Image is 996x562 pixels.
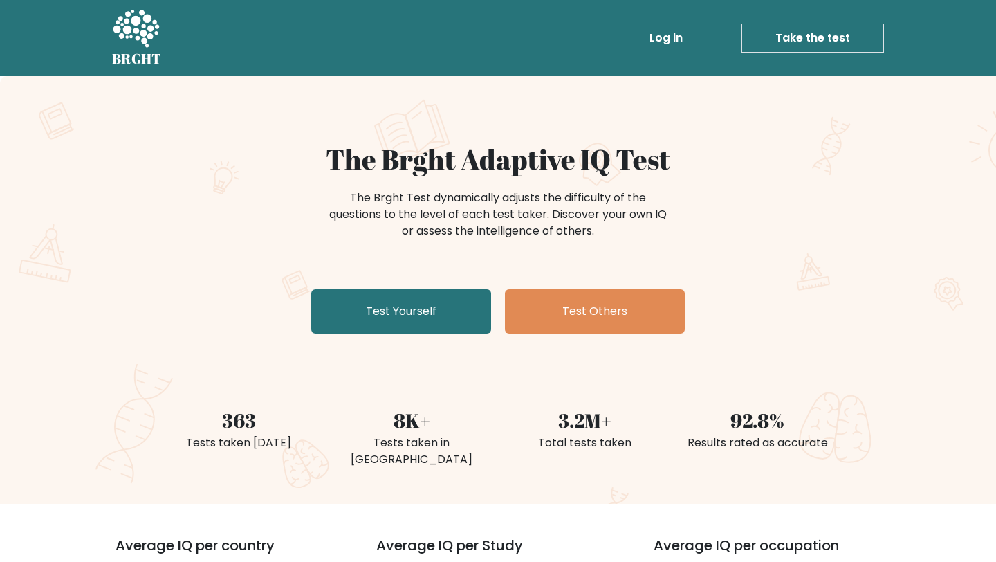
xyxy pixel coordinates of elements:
a: Log in [644,24,688,52]
a: Test Yourself [311,289,491,334]
div: Total tests taken [506,435,663,451]
a: Test Others [505,289,685,334]
div: Tests taken in [GEOGRAPHIC_DATA] [333,435,490,468]
div: Tests taken [DATE] [160,435,317,451]
div: The Brght Test dynamically adjusts the difficulty of the questions to the level of each test take... [325,190,671,239]
div: 3.2M+ [506,406,663,435]
div: Results rated as accurate [679,435,836,451]
a: BRGHT [112,6,162,71]
a: Take the test [741,24,884,53]
div: 92.8% [679,406,836,435]
div: 8K+ [333,406,490,435]
h5: BRGHT [112,51,162,67]
h1: The Brght Adaptive IQ Test [160,143,836,176]
div: 363 [160,406,317,435]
